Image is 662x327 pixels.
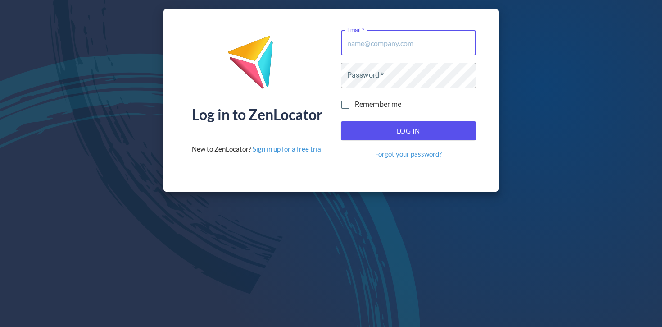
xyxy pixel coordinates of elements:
[341,121,476,140] button: Log In
[227,35,287,96] img: ZenLocator
[351,125,466,137] span: Log In
[355,99,402,110] span: Remember me
[341,30,476,55] input: name@company.com
[192,144,323,154] div: New to ZenLocator?
[192,107,322,122] div: Log in to ZenLocator
[375,149,442,159] a: Forgot your password?
[253,145,323,153] a: Sign in up for a free trial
